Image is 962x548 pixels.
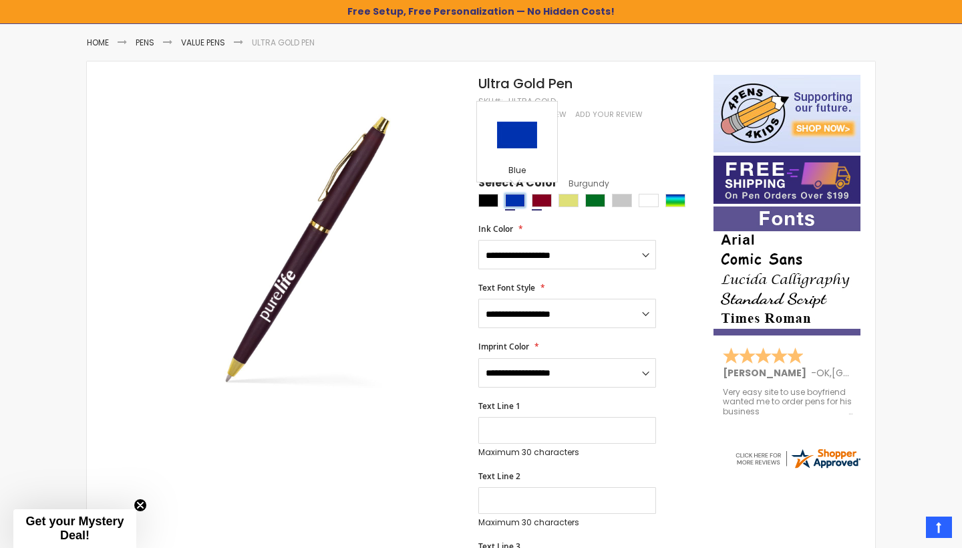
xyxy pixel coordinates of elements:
span: OK [816,366,830,380]
span: Text Line 1 [478,400,520,412]
span: - , [811,366,930,380]
span: Ultra Gold Pen [478,74,573,93]
a: Add Your Review [575,110,643,120]
img: 4pens.com widget logo [734,446,862,470]
div: Blue [505,194,525,207]
div: Very easy site to use boyfriend wanted me to order pens for his business [723,388,852,416]
div: Green [585,194,605,207]
span: Imprint Color [478,341,529,352]
button: Close teaser [134,499,147,512]
img: font-personalization-examples [713,207,860,335]
div: Get your Mystery Deal!Close teaser [13,509,136,548]
img: Free shipping on orders over $199 [713,156,860,204]
span: [PERSON_NAME] [723,366,811,380]
a: 4pens.com certificate URL [734,462,862,473]
span: Text Line 2 [478,470,520,482]
strong: SKU [478,96,503,107]
a: 1 Review [534,110,569,120]
div: Burgundy [532,194,552,207]
span: Get your Mystery Deal! [25,515,124,542]
img: 4pens 4 kids [713,75,860,152]
span: Ink Color [478,223,513,235]
a: Home [87,37,109,48]
span: Burgundy [557,178,609,189]
div: Silver [612,194,632,207]
a: Pens [136,37,154,48]
div: Assorted [665,194,685,207]
div: Ultra Gold [508,96,556,107]
div: Black [478,194,498,207]
li: Ultra Gold Pen [252,37,315,48]
span: [GEOGRAPHIC_DATA] [832,366,930,380]
div: White [639,194,659,207]
p: Maximum 30 characters [478,517,656,528]
a: Value Pens [181,37,225,48]
div: Gold [558,194,579,207]
span: Text Font Style [478,282,535,293]
p: Maximum 30 characters [478,447,656,458]
div: Blue [480,165,554,178]
a: Top [926,517,952,538]
img: burgundy-4pg-9160_ultra_gold_side_main_1.jpg [155,94,460,400]
span: Select A Color [478,176,557,194]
